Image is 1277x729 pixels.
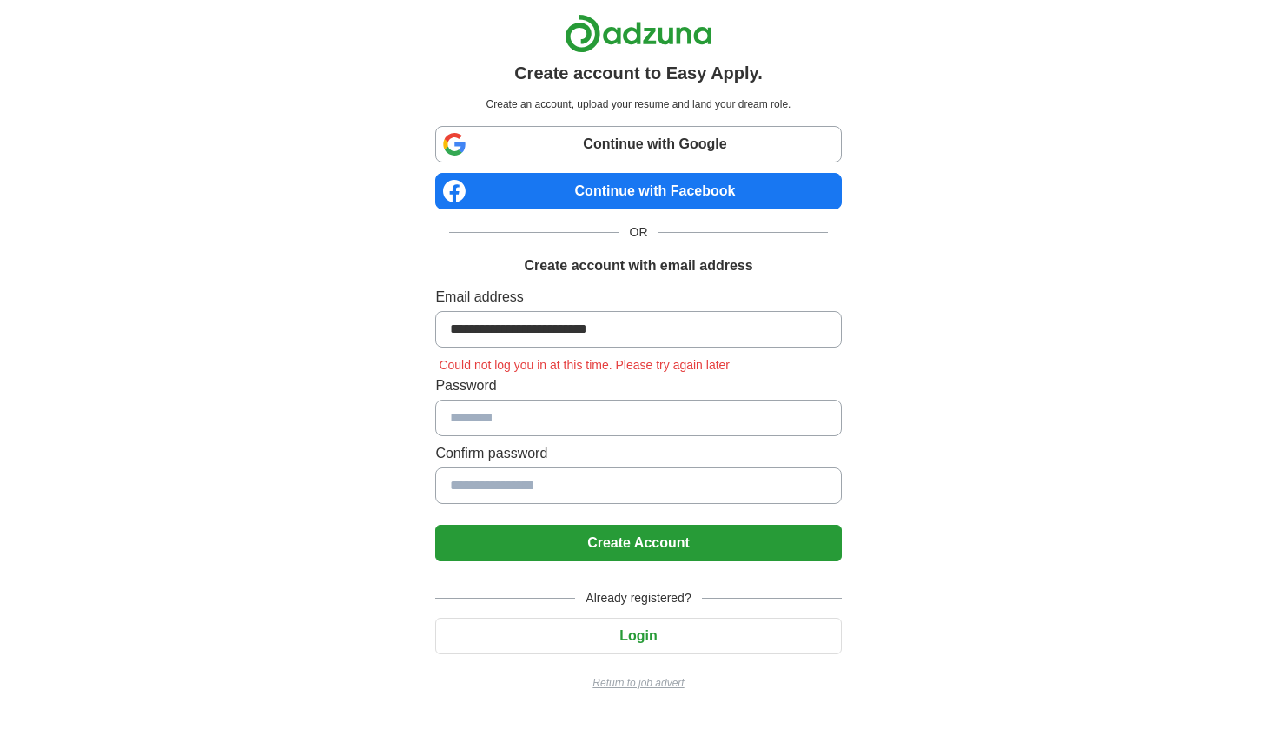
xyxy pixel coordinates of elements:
[575,589,701,607] span: Already registered?
[524,255,752,276] h1: Create account with email address
[435,443,841,464] label: Confirm password
[514,60,763,86] h1: Create account to Easy Apply.
[619,223,658,242] span: OR
[435,126,841,162] a: Continue with Google
[439,96,837,112] p: Create an account, upload your resume and land your dream role.
[565,14,712,53] img: Adzuna logo
[435,618,841,654] button: Login
[435,358,733,372] span: Could not log you in at this time. Please try again later
[435,173,841,209] a: Continue with Facebook
[435,287,841,308] label: Email address
[435,675,841,691] a: Return to job advert
[435,525,841,561] button: Create Account
[435,628,841,643] a: Login
[435,375,841,396] label: Password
